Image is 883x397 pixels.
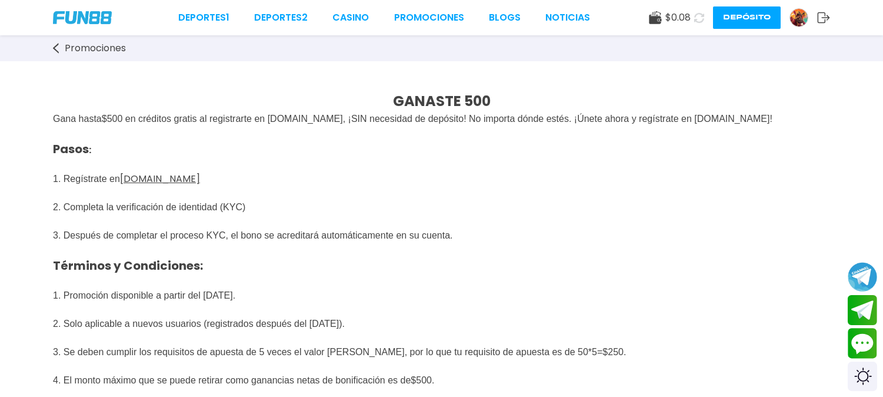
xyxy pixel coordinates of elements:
[848,295,877,326] button: Join telegram
[545,11,590,25] a: NOTICIAS
[53,11,112,24] img: Company Logo
[53,41,138,55] a: Promociones
[416,375,434,385] span: 500.
[790,9,808,27] img: Avatar
[393,91,491,111] strong: GANASTE 500
[848,362,877,391] div: Switch theme
[254,11,308,25] a: Deportes2
[120,172,200,186] a: [DOMAIN_NAME]
[65,41,126,55] span: Promociones
[53,128,602,357] span: 1. Regístrate en 2. Completa la verificación de identidad (KYC) 3. Después de completar el proces...
[53,375,411,385] span: 4. El monto máximo que se puede retirar como ganancias netas de bonificación es de
[178,11,229,25] a: Deportes1
[411,375,416,385] span: $
[602,347,608,357] span: $
[713,6,781,29] button: Depósito
[489,11,521,25] a: BLOGS
[665,11,691,25] span: $ 0.08
[332,11,369,25] a: CASINO
[848,328,877,359] button: Contact customer service
[789,8,817,27] a: Avatar
[53,141,89,157] span: Pasos
[53,143,91,157] strong: :
[608,347,626,357] span: 250.
[394,11,464,25] a: Promociones
[102,114,107,124] span: $
[107,114,772,124] span: 500 en créditos gratis al registrarte en [DOMAIN_NAME], ¡SIN necesidad de depósito! No importa dó...
[848,262,877,292] button: Join telegram channel
[53,257,203,274] strong: Términos y Condiciones:
[53,114,102,124] span: Gana hasta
